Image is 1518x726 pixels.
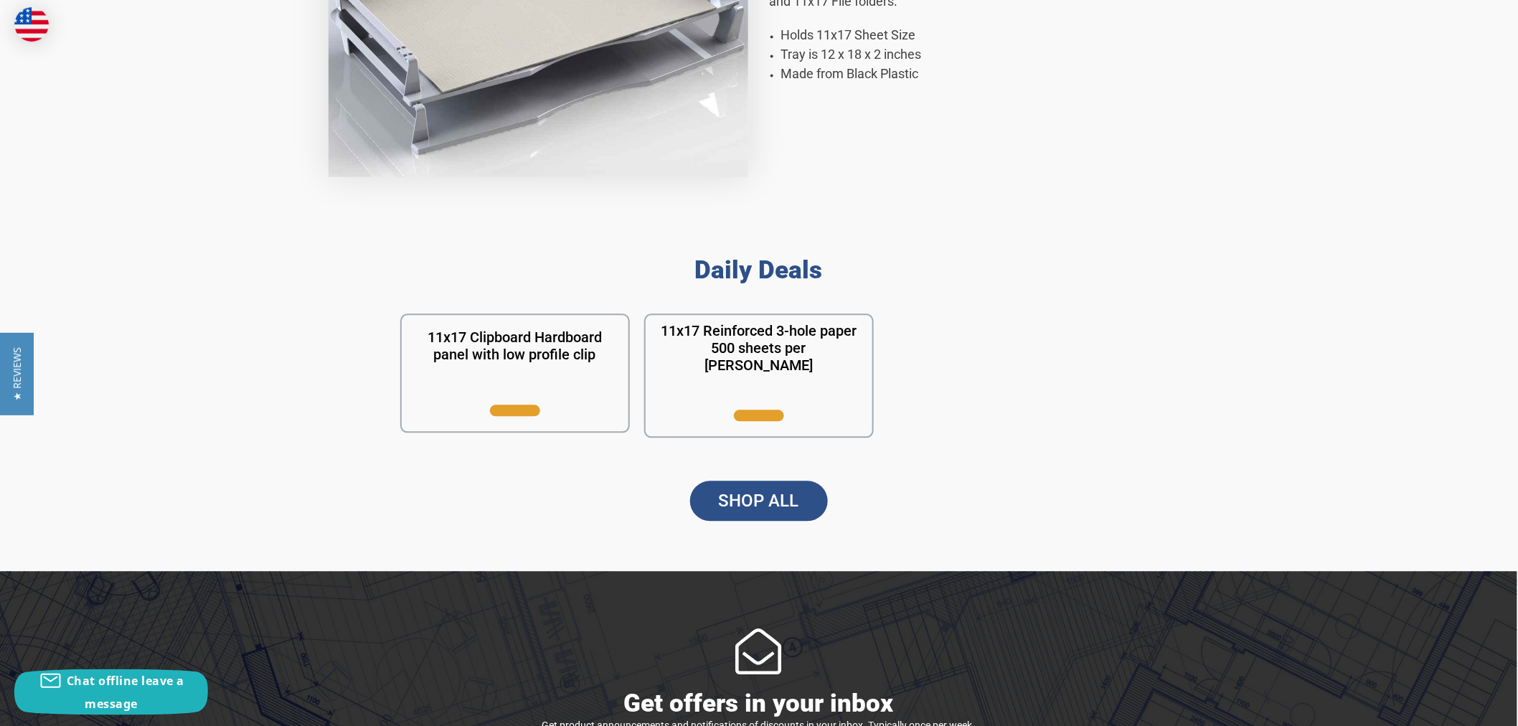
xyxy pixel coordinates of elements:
[400,256,1118,286] h2: Daily Deals
[656,323,862,374] h1: 11x17 Reinforced 3-hole paper 500 sheets per [PERSON_NAME]
[14,669,208,715] button: Chat offline leave a message
[14,7,49,42] img: duty and tax information for United States
[781,67,919,82] span: Made from Black Plastic
[736,629,782,675] div: Rocket
[781,47,922,62] span: Tray is 12 x 18 x 2 inches
[67,673,184,712] span: Chat offline leave a message
[412,329,618,364] h1: 11x17 Clipboard Hardboard panel with low profile clip
[781,28,916,43] span: Holds 11x17 Sheet Size
[10,347,24,401] span: ★ Reviews
[400,689,1118,719] h2: Get offers in your inbox
[690,481,828,522] a: SHOP ALL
